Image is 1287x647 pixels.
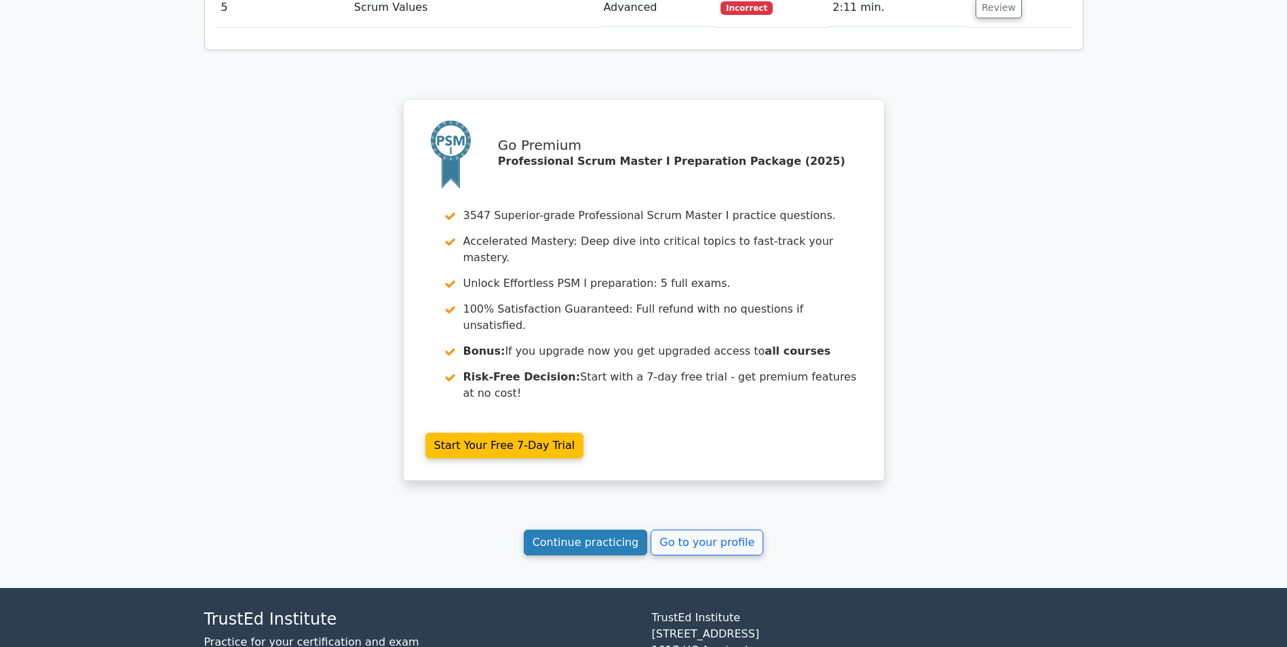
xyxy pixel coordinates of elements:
[425,433,584,458] a: Start Your Free 7-Day Trial
[524,530,648,555] a: Continue practicing
[721,1,773,15] span: Incorrect
[651,530,763,555] a: Go to your profile
[204,610,636,629] h4: TrustEd Institute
